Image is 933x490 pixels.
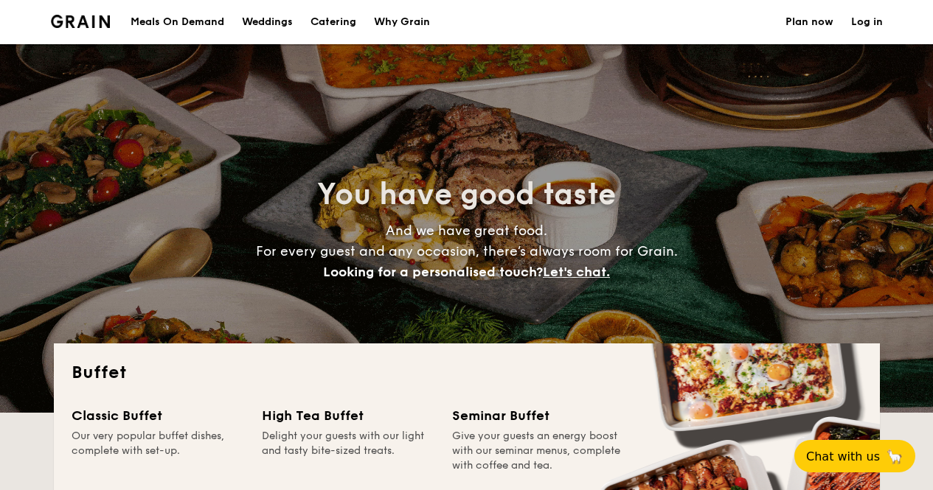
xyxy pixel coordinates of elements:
span: Chat with us [806,449,880,463]
div: Give your guests an energy boost with our seminar menus, complete with coffee and tea. [452,429,625,473]
div: High Tea Buffet [262,405,434,426]
div: Seminar Buffet [452,405,625,426]
h2: Buffet [72,361,862,385]
span: And we have great food. For every guest and any occasion, there’s always room for Grain. [256,223,678,280]
span: Looking for a personalised touch? [323,264,543,280]
div: Our very popular buffet dishes, complete with set-up. [72,429,244,473]
span: Let's chat. [543,264,610,280]
div: Delight your guests with our light and tasty bite-sized treats. [262,429,434,473]
button: Chat with us🦙 [794,440,915,472]
span: You have good taste [317,177,616,212]
span: 🦙 [886,448,903,465]
a: Logotype [51,15,111,28]
img: Grain [51,15,111,28]
div: Classic Buffet [72,405,244,426]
